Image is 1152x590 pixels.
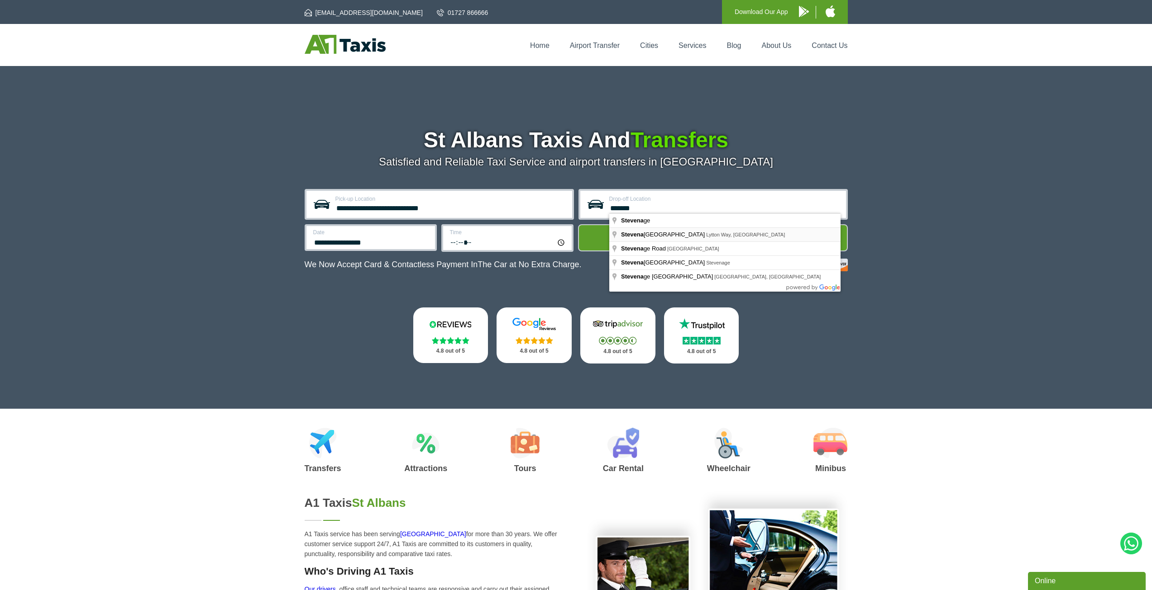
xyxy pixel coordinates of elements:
[511,464,540,472] h3: Tours
[305,260,582,269] p: We Now Accept Card & Contactless Payment In
[305,35,386,54] img: A1 Taxis St Albans LTD
[714,428,743,458] img: Wheelchair
[305,496,565,510] h2: A1 Taxis
[570,42,620,49] a: Airport Transfer
[478,260,581,269] span: The Car at No Extra Charge.
[404,464,447,472] h3: Attractions
[305,529,565,559] p: A1 Taxis service has been serving for more than 30 years. We offer customer service support 24/7,...
[621,273,714,280] span: ge [GEOGRAPHIC_DATA]
[423,317,478,331] img: Reviews.io
[714,274,821,279] span: [GEOGRAPHIC_DATA], [GEOGRAPHIC_DATA]
[580,307,655,363] a: Tripadvisor Stars 4.8 out of 5
[621,217,651,224] span: ge
[621,245,667,252] span: ge Road
[707,464,750,472] h3: Wheelchair
[590,346,645,357] p: 4.8 out of 5
[305,464,341,472] h3: Transfers
[679,42,706,49] a: Services
[437,8,488,17] a: 01727 866666
[621,231,706,238] span: [GEOGRAPHIC_DATA]
[335,196,567,202] label: Pick-up Location
[621,259,706,266] span: [GEOGRAPHIC_DATA]
[507,345,562,357] p: 4.8 out of 5
[507,317,561,331] img: Google
[664,307,739,363] a: Trustpilot Stars 4.8 out of 5
[497,307,572,363] a: Google Stars 4.8 out of 5
[735,6,788,18] p: Download Our App
[621,245,644,252] span: Stevena
[432,337,469,344] img: Stars
[683,337,721,345] img: Stars
[450,230,566,235] label: Time
[578,224,848,251] button: Get Quote
[603,464,644,472] h3: Car Rental
[313,230,430,235] label: Date
[305,566,565,577] h3: Who's Driving A1 Taxis
[762,42,792,49] a: About Us
[640,42,658,49] a: Cities
[813,464,847,472] h3: Minibus
[599,337,636,345] img: Stars
[412,428,440,458] img: Attractions
[591,317,645,331] img: Tripadvisor
[352,496,406,510] span: St Albans
[423,345,478,357] p: 4.8 out of 5
[812,42,847,49] a: Contact Us
[826,5,835,17] img: A1 Taxis iPhone App
[621,217,644,224] span: Stevena
[413,307,488,363] a: Reviews.io Stars 4.8 out of 5
[530,42,550,49] a: Home
[400,530,466,538] a: [GEOGRAPHIC_DATA]
[813,428,847,458] img: Minibus
[516,337,553,344] img: Stars
[674,346,729,357] p: 4.8 out of 5
[607,428,639,458] img: Car Rental
[674,317,729,331] img: Trustpilot
[727,42,741,49] a: Blog
[706,260,730,265] span: Stevenage
[305,129,848,151] h1: St Albans Taxis And
[621,259,644,266] span: Stevena
[621,273,644,280] span: Stevena
[1028,570,1147,590] iframe: chat widget
[799,6,809,17] img: A1 Taxis Android App
[621,231,644,238] span: Stevena
[609,196,841,202] label: Drop-off Location
[305,8,423,17] a: [EMAIL_ADDRESS][DOMAIN_NAME]
[305,156,848,168] p: Satisfied and Reliable Taxi Service and airport transfers in [GEOGRAPHIC_DATA]
[631,128,728,152] span: Transfers
[667,246,719,251] span: [GEOGRAPHIC_DATA]
[511,428,540,458] img: Tours
[706,232,785,237] span: Lytton Way, [GEOGRAPHIC_DATA]
[309,428,337,458] img: Airport Transfers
